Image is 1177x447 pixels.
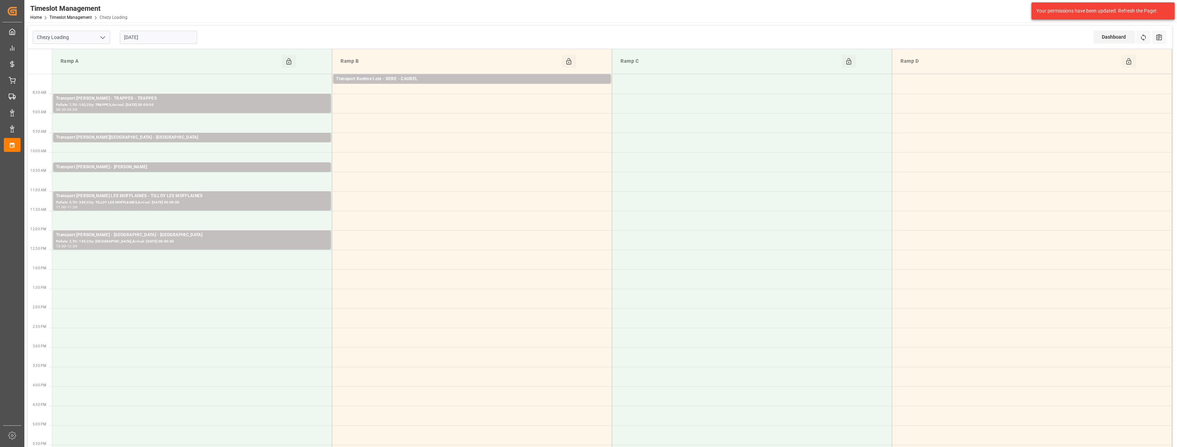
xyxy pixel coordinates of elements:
[33,266,46,270] span: 1:00 PM
[336,83,608,88] div: Pallets: 1,TU: 228,City: [GEOGRAPHIC_DATA],Arrival: [DATE] 00:00:00
[33,344,46,348] span: 3:00 PM
[338,55,561,68] div: Ramp B
[33,364,46,368] span: 3:30 PM
[56,108,66,111] div: 08:30
[30,188,46,192] span: 11:00 AM
[30,208,46,211] span: 11:30 AM
[33,305,46,309] span: 2:00 PM
[67,245,77,248] div: 12:30
[66,206,67,209] div: -
[120,31,197,44] input: DD-MM-YYYY
[56,206,66,209] div: 11:00
[56,239,328,245] div: Pallets: 2,TU: 169,City: [GEOGRAPHIC_DATA],Arrival: [DATE] 00:00:00
[56,95,328,102] div: Transport [PERSON_NAME] - TRAPPES - TRAPPES
[66,245,67,248] div: -
[33,286,46,290] span: 1:30 PM
[56,200,328,206] div: Pallets: 5,TU: 389,City: TILLOY LES MOFFLAINES,Arrival: [DATE] 00:00:00
[58,55,282,68] div: Ramp A
[56,102,328,108] div: Pallets: 7,TU: 103,City: TRAPPES,Arrival: [DATE] 00:00:00
[336,76,608,83] div: Transport Kuehne Lots - DERE - CAUREL
[56,134,328,141] div: Transport [PERSON_NAME][GEOGRAPHIC_DATA] - [GEOGRAPHIC_DATA]
[30,3,127,14] div: Timeslot Management
[56,164,328,171] div: Transport [PERSON_NAME] - [PERSON_NAME]
[66,108,67,111] div: -
[56,141,328,147] div: Pallets: ,TU: 54,City: [GEOGRAPHIC_DATA],Arrival: [DATE] 00:00:00
[33,442,46,446] span: 5:30 PM
[33,383,46,387] span: 4:00 PM
[33,325,46,329] span: 2:30 PM
[1093,31,1135,44] div: Dashboard
[33,130,46,133] span: 9:30 AM
[33,110,46,114] span: 9:00 AM
[30,247,46,251] span: 12:30 PM
[67,206,77,209] div: 11:30
[67,108,77,111] div: 09:00
[56,171,328,177] div: Pallets: ,TU: 157,City: [GEOGRAPHIC_DATA],Arrival: [DATE] 00:00:00
[56,245,66,248] div: 12:00
[56,232,328,239] div: Transport [PERSON_NAME] - [GEOGRAPHIC_DATA] - [GEOGRAPHIC_DATA]
[49,15,92,20] a: Timeslot Management
[1036,7,1164,15] div: Your permissions have been updated. Refresh the Page!.
[33,91,46,94] span: 8:30 AM
[33,31,110,44] input: Type to search/select
[33,403,46,407] span: 4:30 PM
[33,422,46,426] span: 5:00 PM
[56,193,328,200] div: Transport [PERSON_NAME] LES MOFFLAINES - TILLOY LES MOFFLAINES
[30,227,46,231] span: 12:00 PM
[30,149,46,153] span: 10:00 AM
[898,55,1121,68] div: Ramp D
[618,55,841,68] div: Ramp C
[30,169,46,172] span: 10:30 AM
[97,32,108,43] button: open menu
[30,15,42,20] a: Home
